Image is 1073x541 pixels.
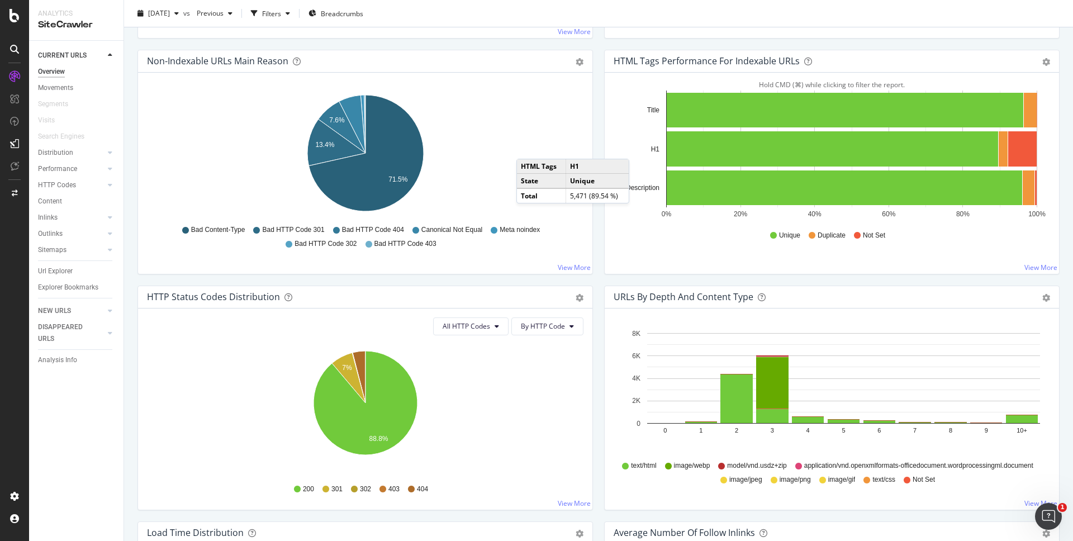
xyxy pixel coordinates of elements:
a: Segments [38,98,79,110]
div: gear [576,58,583,66]
div: A chart. [147,344,583,474]
a: Search Engines [38,131,96,143]
div: Performance [38,163,77,175]
button: [DATE] [133,4,183,22]
text: 71.5% [388,175,407,183]
span: text/html [631,461,656,471]
span: image/gif [828,475,856,485]
div: Outlinks [38,228,63,240]
span: Breadcrumbs [321,8,363,18]
span: image/webp [674,461,710,471]
a: Movements [38,82,116,94]
div: gear [1042,294,1050,302]
span: Bad HTTP Code 301 [262,225,324,235]
text: 4K [632,374,640,382]
a: Visits [38,115,66,126]
span: Bad HTTP Code 302 [295,239,357,249]
a: HTTP Codes [38,179,105,191]
svg: A chart. [614,326,1050,456]
div: Segments [38,98,68,110]
text: 40% [808,210,822,218]
svg: A chart. [147,91,583,220]
td: Total [517,188,566,203]
span: Previous [192,8,224,18]
a: Overview [38,66,116,78]
div: Overview [38,66,65,78]
a: View More [558,263,591,272]
div: Content [38,196,62,207]
div: gear [1042,530,1050,538]
div: Movements [38,82,73,94]
td: H1 [566,159,629,174]
span: 301 [331,485,343,494]
span: 200 [303,485,314,494]
a: Inlinks [38,212,105,224]
text: 4 [806,427,810,434]
div: Explorer Bookmarks [38,282,98,293]
a: CURRENT URLS [38,50,105,61]
text: 13.4% [315,141,334,149]
span: Not Set [863,231,885,240]
span: text/css [872,475,895,485]
span: Not Set [913,475,935,485]
a: Sitemaps [38,244,105,256]
text: 5 [842,427,845,434]
span: Unique [779,231,800,240]
button: Breadcrumbs [304,4,368,22]
span: application/vnd.openxmlformats-officedocument.wordprocessingml.document [804,461,1033,471]
div: HTTP Codes [38,179,76,191]
a: DISAPPEARED URLS [38,321,105,345]
svg: A chart. [614,91,1050,220]
div: Distribution [38,147,73,159]
a: View More [558,27,591,36]
div: Inlinks [38,212,58,224]
div: gear [576,294,583,302]
a: View More [558,499,591,508]
span: Bad Content-Type [191,225,245,235]
text: 9 [985,427,988,434]
text: 8K [632,330,640,338]
a: View More [1024,263,1057,272]
a: Outlinks [38,228,105,240]
div: Sitemaps [38,244,67,256]
span: Bad HTTP Code 403 [374,239,436,249]
div: DISAPPEARED URLS [38,321,94,345]
button: Previous [192,4,237,22]
div: Url Explorer [38,265,73,277]
div: Visits [38,115,55,126]
span: vs [183,8,192,18]
text: 3 [771,427,774,434]
iframe: Intercom live chat [1035,503,1062,530]
text: 6K [632,352,640,360]
div: HTTP Status Codes Distribution [147,291,280,302]
text: 2 [735,427,738,434]
td: 5,471 (89.54 %) [566,188,629,203]
div: Search Engines [38,131,84,143]
text: 7% [342,364,352,372]
text: 2K [632,397,640,405]
a: Explorer Bookmarks [38,282,116,293]
span: 2025 Aug. 28th [148,8,170,18]
text: 80% [956,210,970,218]
text: H1 [651,145,660,153]
text: 0 [663,427,667,434]
button: By HTTP Code [511,317,583,335]
div: Filters [262,8,281,18]
div: URLs by Depth and Content Type [614,291,753,302]
span: 404 [417,485,428,494]
button: Filters [246,4,295,22]
div: Non-Indexable URLs Main Reason [147,55,288,67]
span: 403 [388,485,400,494]
a: Url Explorer [38,265,116,277]
span: Duplicate [818,231,846,240]
span: image/png [780,475,811,485]
a: Performance [38,163,105,175]
div: Analysis Info [38,354,77,366]
text: 6 [877,427,881,434]
a: Distribution [38,147,105,159]
text: 100% [1028,210,1046,218]
div: Load Time Distribution [147,527,244,538]
span: Bad HTTP Code 404 [342,225,404,235]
